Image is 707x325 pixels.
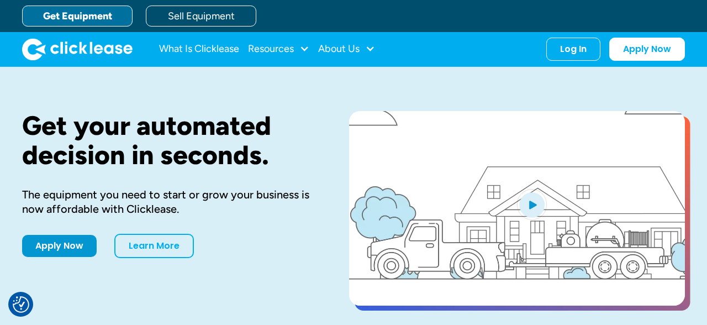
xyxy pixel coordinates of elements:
a: open lightbox [349,111,685,306]
div: Log In [560,44,587,55]
img: Blue play button logo on a light blue circular background [517,189,547,220]
a: Apply Now [609,38,685,61]
a: What Is Clicklease [159,38,239,60]
button: Consent Preferences [13,296,29,313]
img: Revisit consent button [13,296,29,313]
a: Get Equipment [22,6,133,27]
a: Sell Equipment [146,6,256,27]
div: About Us [318,38,375,60]
a: home [22,38,133,60]
a: Learn More [114,234,194,258]
div: Resources [248,38,309,60]
img: Clicklease logo [22,38,133,60]
div: The equipment you need to start or grow your business is now affordable with Clicklease. [22,187,314,216]
a: Apply Now [22,235,97,257]
h1: Get your automated decision in seconds. [22,111,314,170]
